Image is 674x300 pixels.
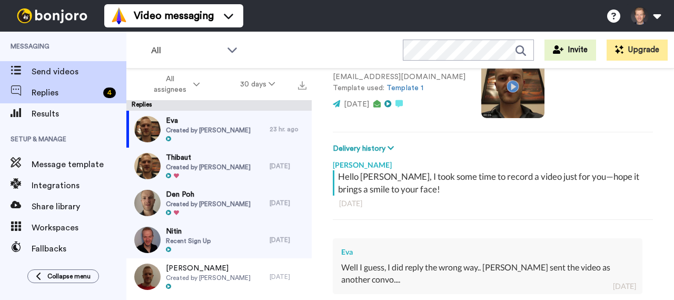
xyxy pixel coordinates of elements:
[32,243,126,255] span: Fallbacks
[333,72,465,94] p: [EMAIL_ADDRESS][DOMAIN_NAME] Template used:
[32,200,126,213] span: Share library
[128,70,220,99] button: All assignees
[166,226,211,237] span: Nitin
[151,44,222,57] span: All
[166,163,251,171] span: Created by [PERSON_NAME]
[344,101,369,108] span: [DATE]
[270,125,306,133] div: 23 hr. ago
[341,262,634,286] div: Well I guess, I did reply the wrong way.. [PERSON_NAME] sent the video as another convo....
[166,152,251,163] span: Thibaut
[295,76,310,92] button: Export all results that match these filters now.
[613,281,636,292] div: [DATE]
[607,40,668,61] button: Upgrade
[333,154,653,170] div: [PERSON_NAME]
[134,190,161,216] img: fa78644c-fa41-4d4b-bb11-1a0dd1d63c96-thumb.jpg
[126,185,312,221] a: Den PohCreated by [PERSON_NAME][DATE]
[544,40,596,61] button: Invite
[166,189,251,200] span: Den Poh
[386,84,423,92] a: Template 1
[126,148,312,185] a: ThibautCreated by [PERSON_NAME][DATE]
[47,272,91,280] span: Collapse menu
[126,221,312,258] a: NitinRecent Sign Up[DATE]
[134,116,161,142] img: 5b5189d6-25eb-40fc-814c-d59de687880a-thumb.jpg
[166,274,251,282] span: Created by [PERSON_NAME]
[27,269,99,283] button: Collapse menu
[166,263,251,274] span: [PERSON_NAME]
[13,8,92,23] img: bj-logo-header-white.svg
[126,258,312,295] a: [PERSON_NAME]Created by [PERSON_NAME][DATE]
[270,236,306,244] div: [DATE]
[148,74,191,95] span: All assignees
[134,227,161,253] img: 24396739-1b6f-4635-8011-b1ee5168d6d9-thumb.jpg
[341,247,634,257] div: Eva
[134,153,161,179] img: 3b78aab7-f40c-422f-9e28-9b293847adc4-thumb.jpg
[166,237,211,245] span: Recent Sign Up
[339,198,647,209] div: [DATE]
[111,7,127,24] img: vm-color.svg
[32,86,99,99] span: Replies
[270,273,306,281] div: [DATE]
[166,115,251,126] span: Eva
[32,158,126,171] span: Message template
[32,65,126,78] span: Send videos
[220,75,295,94] button: 30 days
[333,143,397,154] button: Delivery history
[134,8,214,23] span: Video messaging
[126,111,312,148] a: EvaCreated by [PERSON_NAME]23 hr. ago
[32,108,126,120] span: Results
[270,162,306,170] div: [DATE]
[126,100,312,111] div: Replies
[166,200,251,208] span: Created by [PERSON_NAME]
[338,170,650,196] div: Hello [PERSON_NAME], I took some time to record a video just for you—hope it brings a smile to yo...
[134,264,161,290] img: 2951463f-088d-40d5-8a24-e94d65220ee1-thumb.jpg
[32,221,126,234] span: Workspaces
[298,81,306,90] img: export.svg
[32,179,126,192] span: Integrations
[270,199,306,207] div: [DATE]
[166,126,251,134] span: Created by [PERSON_NAME]
[103,88,116,98] div: 4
